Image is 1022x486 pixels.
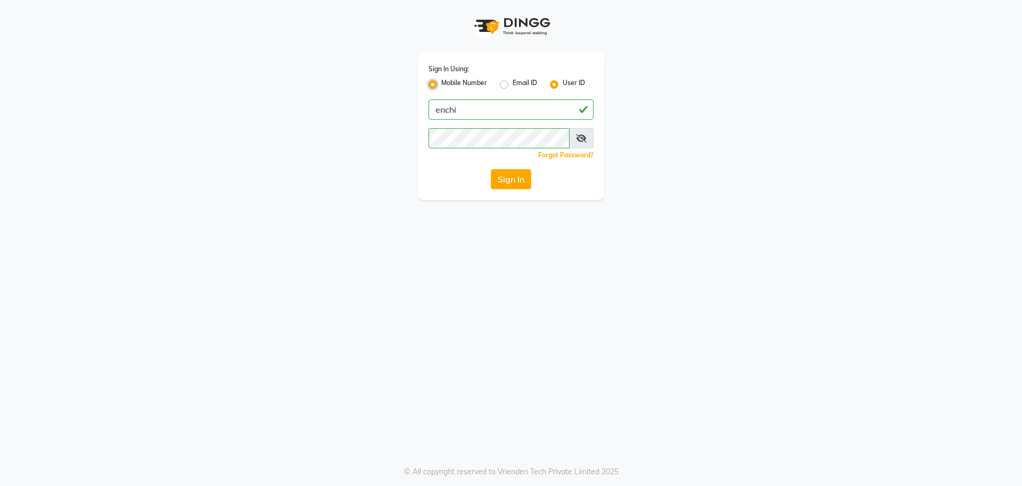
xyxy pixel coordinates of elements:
label: Sign In Using: [428,64,469,74]
input: Username [428,128,570,148]
label: User ID [563,78,585,91]
a: Forgot Password? [538,151,594,159]
input: Username [428,99,594,120]
label: Email ID [513,78,537,91]
button: Sign In [491,169,531,189]
img: logo1.svg [468,11,554,42]
label: Mobile Number [441,78,487,91]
